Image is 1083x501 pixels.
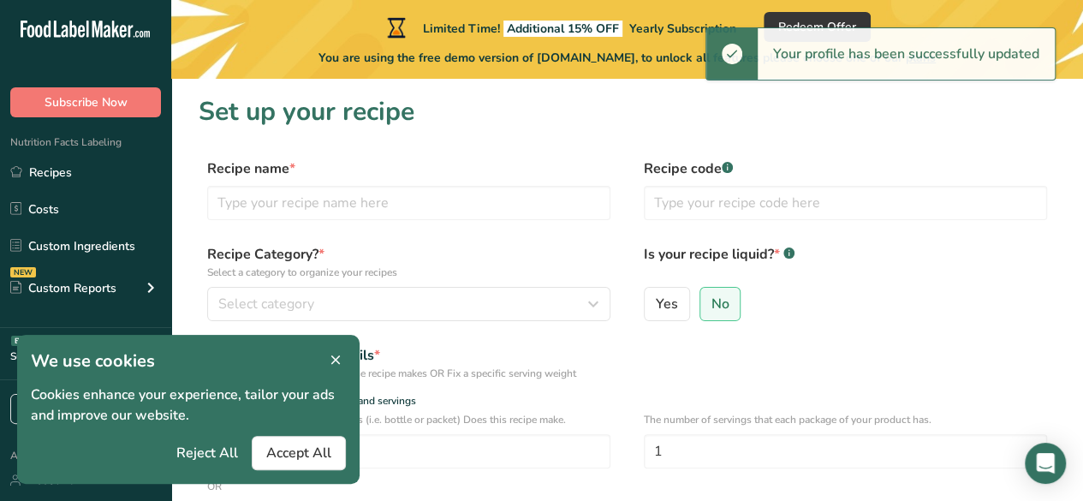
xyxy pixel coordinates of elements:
[10,394,161,424] a: Book a Free Demo
[644,244,1047,280] label: Is your recipe liquid?
[207,244,610,280] label: Recipe Category?
[176,443,238,463] span: Reject All
[503,21,622,37] span: Additional 15% OFF
[207,366,610,381] div: Specify the number of servings the recipe makes OR Fix a specific serving weight
[31,385,346,426] p: Cookies enhance your experience, tailor your ads and improve our website.
[318,49,936,67] span: You are using the free demo version of [DOMAIN_NAME], to unlock all features please choose one of...
[644,412,1047,427] p: The number of servings that each package of your product has.
[207,186,610,220] input: Type your recipe name here
[1025,443,1066,484] div: Open Intercom Messenger
[629,21,736,37] span: Yearly Subscription
[207,287,610,321] button: Select category
[11,336,38,346] div: BETA
[764,12,871,42] button: Redeem Offer
[711,295,729,313] span: No
[758,28,1055,80] div: Your profile has been successfully updated
[266,443,331,463] span: Accept All
[207,345,610,366] div: Define serving size details
[163,436,252,470] button: Reject All
[45,93,128,111] span: Subscribe Now
[207,265,610,280] p: Select a category to organize your recipes
[207,158,610,179] label: Recipe name
[778,18,856,36] span: Redeem Offer
[10,87,161,117] button: Subscribe Now
[384,17,736,38] div: Limited Time!
[218,294,314,314] span: Select category
[644,186,1047,220] input: Type your recipe code here
[252,436,346,470] button: Accept All
[10,267,36,277] div: NEW
[644,158,1047,179] label: Recipe code
[199,92,1056,131] h1: Set up your recipe
[656,295,678,313] span: Yes
[10,279,116,297] div: Custom Reports
[31,349,346,374] h1: We use cookies
[207,412,610,427] p: How many units of sealable items (i.e. bottle or packet) Does this recipe make.
[207,479,222,494] div: OR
